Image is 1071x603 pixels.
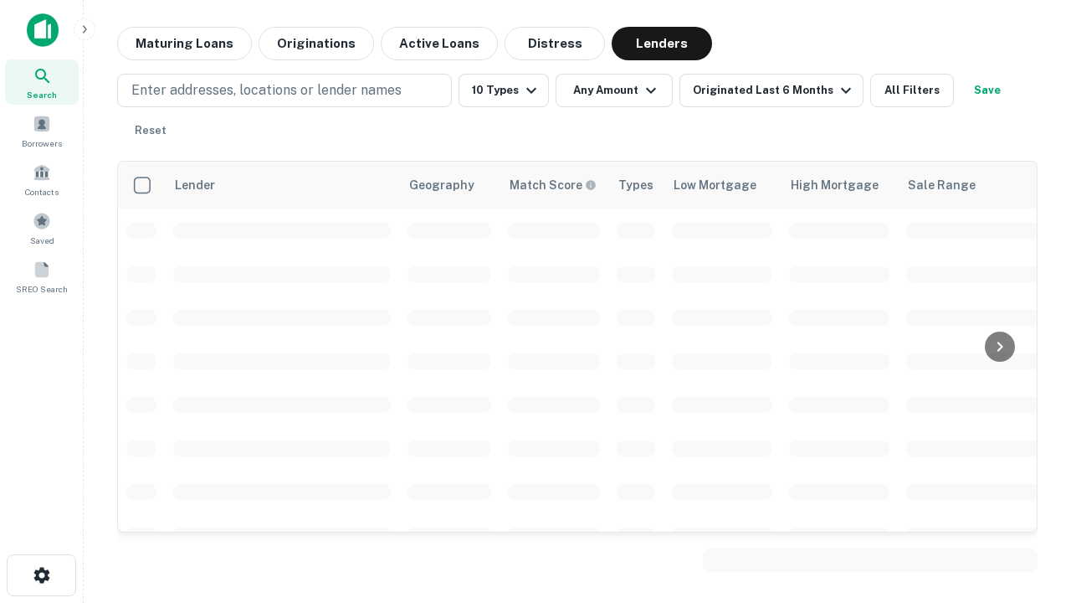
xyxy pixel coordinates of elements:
th: Capitalize uses an advanced AI algorithm to match your search with the best lender. The match sco... [500,162,608,209]
button: Reset [124,114,177,147]
div: Geography [409,175,474,195]
div: Sale Range [908,175,976,195]
button: Any Amount [556,74,673,107]
th: Types [608,162,664,209]
div: Capitalize uses an advanced AI algorithm to match your search with the best lender. The match sco... [510,176,597,194]
h6: Match Score [510,176,593,194]
th: Lender [165,162,399,209]
th: Geography [399,162,500,209]
button: Enter addresses, locations or lender names [117,74,452,107]
span: SREO Search [16,282,68,296]
button: Active Loans [381,27,498,60]
button: Save your search to get updates of matches that match your search criteria. [961,74,1014,107]
th: Sale Range [898,162,1048,209]
div: High Mortgage [791,175,879,195]
button: Lenders [612,27,712,60]
span: Saved [30,234,54,247]
a: Search [5,59,79,105]
button: Originated Last 6 Months [679,74,863,107]
th: Low Mortgage [664,162,781,209]
div: Lender [175,175,215,195]
a: Contacts [5,157,79,202]
button: Distress [505,27,605,60]
th: High Mortgage [781,162,898,209]
div: Originated Last 6 Months [693,80,856,100]
span: Borrowers [22,137,62,150]
div: Low Mortgage [674,175,756,195]
button: 10 Types [459,74,549,107]
a: SREO Search [5,254,79,299]
button: Originations [259,27,374,60]
span: Contacts [25,185,59,198]
span: Search [27,88,57,101]
p: Enter addresses, locations or lender names [131,80,402,100]
button: All Filters [870,74,954,107]
a: Borrowers [5,108,79,153]
iframe: Chat Widget [987,469,1071,549]
img: capitalize-icon.png [27,13,59,47]
div: Types [618,175,653,195]
a: Saved [5,205,79,250]
button: Maturing Loans [117,27,252,60]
